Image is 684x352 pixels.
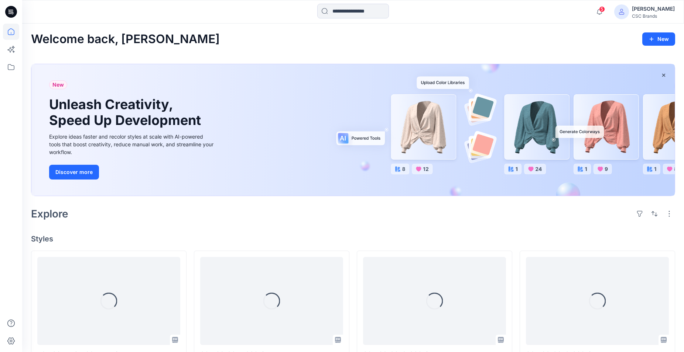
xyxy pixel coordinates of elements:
[632,4,675,13] div: [PERSON_NAME]
[642,32,675,46] button: New
[632,13,675,19] div: CSC Brands
[49,165,215,180] a: Discover more
[49,133,215,156] div: Explore ideas faster and recolor styles at scale with AI-powered tools that boost creativity, red...
[31,208,68,220] h2: Explore
[599,6,605,12] span: 5
[49,165,99,180] button: Discover more
[49,97,204,128] h1: Unleash Creativity, Speed Up Development
[52,80,64,89] span: New
[619,9,625,15] svg: avatar
[31,234,675,243] h4: Styles
[31,32,220,46] h2: Welcome back, [PERSON_NAME]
